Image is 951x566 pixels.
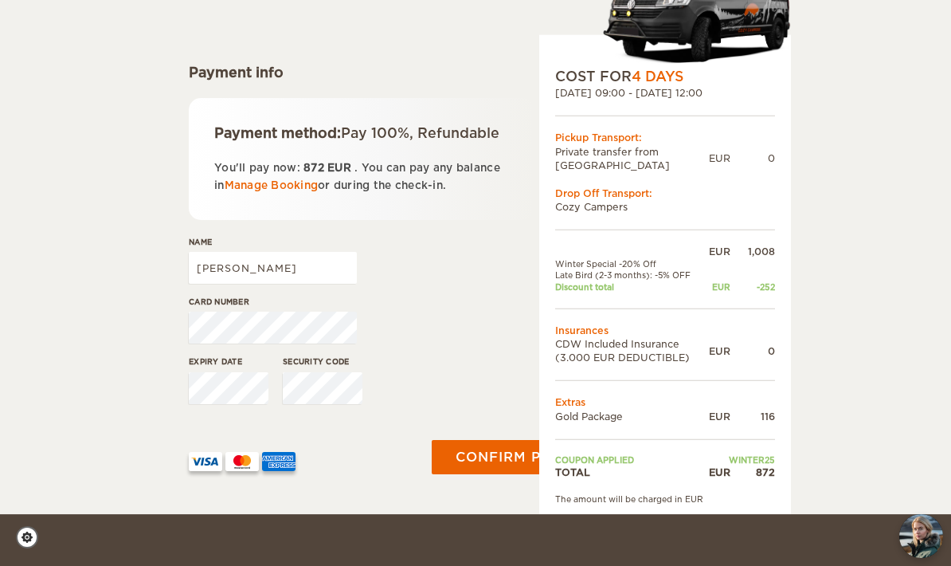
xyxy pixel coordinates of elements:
td: Discount total [555,281,709,293]
div: 116 [730,409,775,423]
div: EUR [709,409,730,423]
div: Payment info [189,63,534,82]
span: 872 [303,162,324,174]
label: Card number [189,296,357,308]
img: AMEX [262,452,295,471]
div: Pickup Transport: [555,131,775,144]
td: Coupon applied [555,454,709,466]
div: EUR [709,466,730,479]
div: -252 [730,281,775,293]
div: COST FOR [555,67,775,86]
div: [DATE] 09:00 - [DATE] 12:00 [555,86,775,100]
div: 1,008 [730,245,775,258]
img: VISA [189,452,222,471]
button: chat-button [899,514,943,558]
p: You'll pay now: . You can pay any balance in or during the check-in. [214,159,509,195]
span: 4 Days [632,69,683,85]
div: EUR [709,245,730,258]
td: Cozy Campers [555,200,775,214]
img: mastercard [225,452,259,471]
span: EUR [327,162,351,174]
td: CDW Included Insurance (3.000 EUR DEDUCTIBLE) [555,337,709,364]
label: Name [189,236,357,248]
td: WINTER25 [709,454,775,466]
a: Manage Booking [225,179,319,191]
td: Late Bird (2-3 months): -5% OFF [555,269,709,281]
td: Private transfer from [GEOGRAPHIC_DATA] [555,144,709,171]
div: EUR [709,281,730,293]
div: Drop Off Transport: [555,187,775,200]
a: Cookie settings [16,526,49,548]
td: Winter Special -20% Off [555,258,709,269]
td: TOTAL [555,466,709,479]
button: Confirm payment [432,440,627,475]
label: Security code [283,356,362,368]
td: Insurances [555,324,775,337]
td: Gold Package [555,409,709,423]
span: Pay 100%, Refundable [341,125,499,141]
div: EUR [709,151,730,165]
div: 0 [730,344,775,358]
label: Expiry date [189,356,268,368]
div: 872 [730,466,775,479]
div: The amount will be charged in EUR [555,493,775,505]
td: Extras [555,395,775,409]
div: Payment method: [214,124,509,143]
div: 0 [730,151,775,165]
img: Freyja at Cozy Campers [899,514,943,558]
div: EUR [709,344,730,358]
